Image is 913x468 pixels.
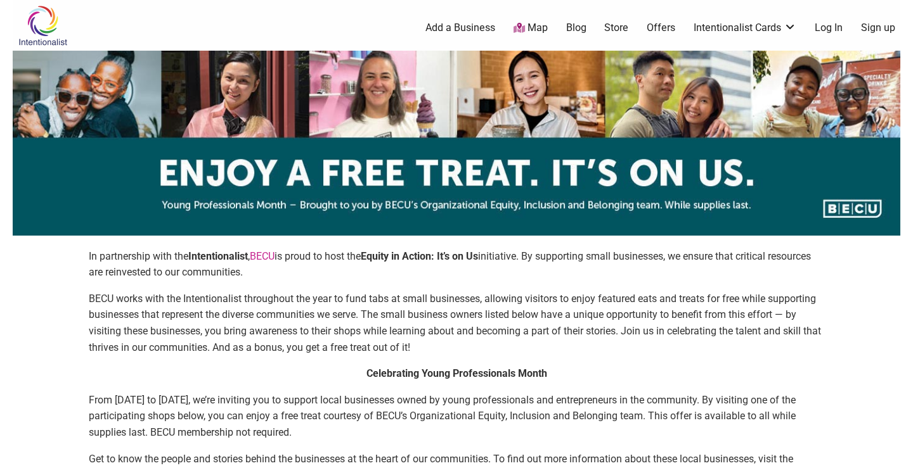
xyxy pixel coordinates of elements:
[647,21,675,35] a: Offers
[13,51,900,236] img: sponsor logo
[188,250,248,262] strong: Intentionalist
[89,291,824,355] p: BECU works with the Intentionalist throughout the year to fund tabs at small businesses, allowing...
[250,250,275,262] a: BECU
[604,21,628,35] a: Store
[514,21,548,35] a: Map
[89,392,824,441] p: From [DATE] to [DATE], we’re inviting you to support local businesses owned by young professional...
[89,248,824,281] p: In partnership with the , is proud to host the initiative. By supporting small businesses, we ens...
[425,21,495,35] a: Add a Business
[566,21,586,35] a: Blog
[861,21,895,35] a: Sign up
[694,21,796,35] a: Intentionalist Cards
[13,5,73,46] img: Intentionalist
[366,367,547,379] strong: Celebrating Young Professionals Month
[815,21,843,35] a: Log In
[361,250,478,262] strong: Equity in Action: It’s on Us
